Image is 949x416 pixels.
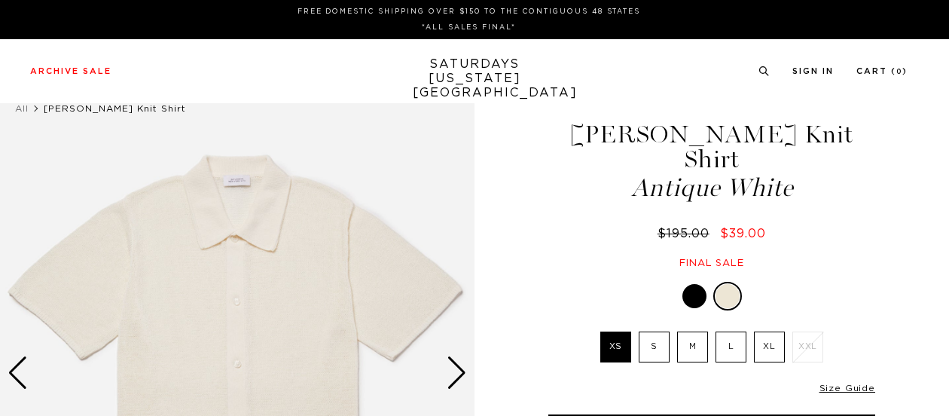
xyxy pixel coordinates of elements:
label: XL [754,332,785,362]
div: Next slide [447,356,467,390]
span: [PERSON_NAME] Knit Shirt [44,104,186,113]
a: SATURDAYS[US_STATE][GEOGRAPHIC_DATA] [413,57,537,100]
label: M [677,332,708,362]
a: All [15,104,29,113]
a: Sign In [792,67,834,75]
a: Cart (0) [856,67,908,75]
p: *ALL SALES FINAL* [36,22,902,33]
span: Antique White [546,176,877,200]
label: L [716,332,746,362]
h1: [PERSON_NAME] Knit Shirt [546,122,877,200]
a: Archive Sale [30,67,111,75]
span: $39.00 [720,228,766,240]
small: 0 [896,69,902,75]
p: FREE DOMESTIC SHIPPING OVER $150 TO THE CONTIGUOUS 48 STATES [36,6,902,17]
div: Final sale [546,257,877,270]
div: Previous slide [8,356,28,390]
label: XS [600,332,631,362]
a: Size Guide [819,384,875,393]
label: S [639,332,670,362]
del: $195.00 [658,228,716,240]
